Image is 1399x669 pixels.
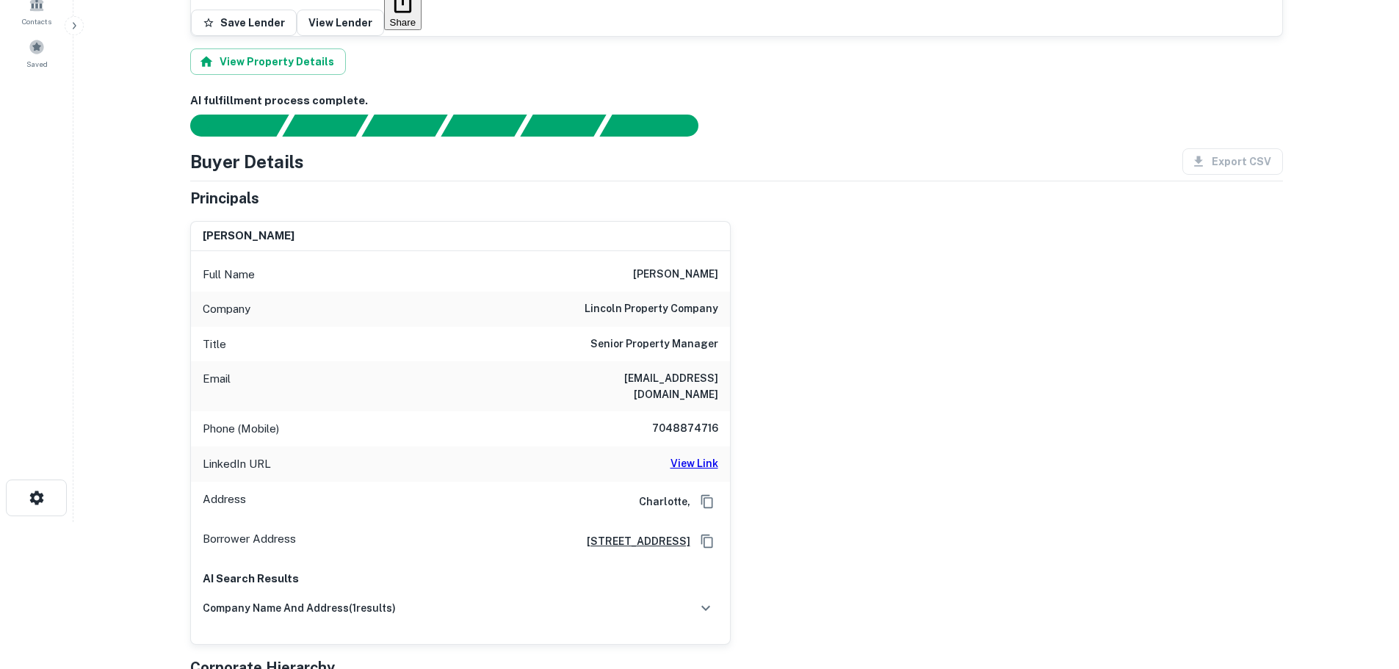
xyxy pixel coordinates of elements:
[441,115,527,137] div: Principals found, AI now looking for contact information...
[670,455,718,473] a: View Link
[585,300,718,318] h6: lincoln property company
[203,530,296,552] p: Borrower Address
[203,455,271,473] p: LinkedIn URL
[190,48,346,75] button: View Property Details
[542,370,718,402] h6: [EMAIL_ADDRESS][DOMAIN_NAME]
[203,266,255,283] p: Full Name
[203,491,246,513] p: Address
[630,420,718,438] h6: 7048874716
[173,115,283,137] div: Sending borrower request to AI...
[190,187,259,209] h5: Principals
[696,530,718,552] button: Copy Address
[203,336,226,353] p: Title
[203,420,279,438] p: Phone (Mobile)
[282,115,368,137] div: Your request is received and processing...
[26,58,48,70] span: Saved
[4,33,69,73] a: Saved
[633,266,718,283] h6: [PERSON_NAME]
[361,115,447,137] div: Documents found, AI parsing details...
[190,93,1283,109] h6: AI fulfillment process complete.
[203,300,250,318] p: Company
[670,455,718,471] h6: View Link
[1326,552,1399,622] iframe: Chat Widget
[600,115,716,137] div: AI fulfillment process complete.
[696,491,718,513] button: Copy Address
[203,228,294,245] h6: [PERSON_NAME]
[22,15,51,27] span: Contacts
[203,570,718,587] p: AI Search Results
[191,10,297,36] button: Save Lender
[190,148,304,175] h4: Buyer Details
[575,533,690,549] a: [STREET_ADDRESS]
[203,600,396,616] h6: company name and address ( 1 results)
[520,115,606,137] div: Principals found, still searching for contact information. This may take time...
[203,370,231,402] p: Email
[627,493,690,510] h6: Charlotte,
[297,10,384,36] a: View Lender
[590,336,718,353] h6: Senior Property Manager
